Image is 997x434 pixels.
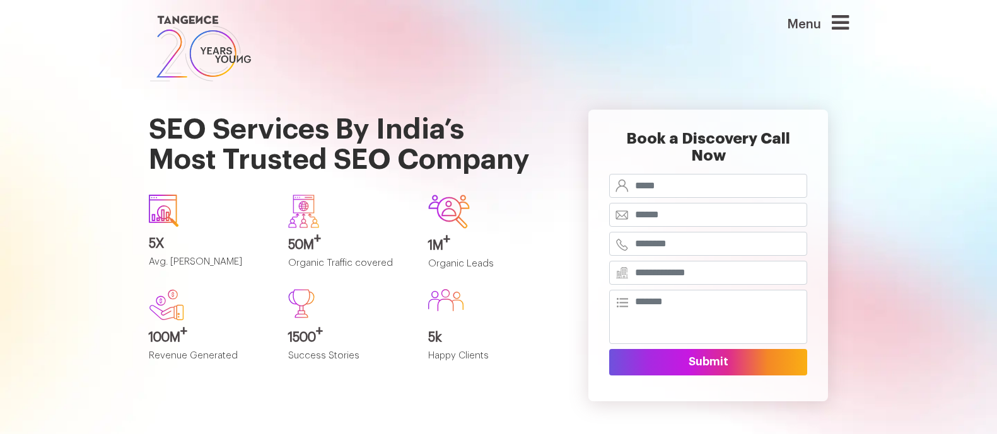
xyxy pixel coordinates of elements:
h3: 100M [149,331,270,345]
h3: 5X [149,237,270,251]
img: Path%20473.svg [288,289,315,318]
p: Avg. [PERSON_NAME] [149,257,270,278]
h3: 50M [288,238,409,252]
sup: + [443,233,450,246]
sup: + [314,232,321,245]
img: Group-642.svg [428,195,470,228]
button: Submit [609,349,807,375]
h3: 1M [428,239,549,253]
p: Organic Traffic covered [288,258,409,279]
sup: + [180,325,187,338]
h1: SEO Services By India’s Most Trusted SEO Company [149,84,549,185]
img: logo SVG [149,13,252,84]
p: Organic Leads [428,259,549,280]
img: Group%20586.svg [428,289,464,311]
img: Group-640.svg [288,195,319,227]
h2: Book a Discovery Call Now [609,130,807,174]
h3: 5k [428,331,549,345]
sup: + [316,325,323,338]
p: Revenue Generated [149,351,270,372]
p: Happy Clients [428,351,549,372]
h3: 1500 [288,331,409,345]
img: icon1.svg [149,195,179,227]
p: Success Stories [288,351,409,372]
img: new.svg [149,289,184,321]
